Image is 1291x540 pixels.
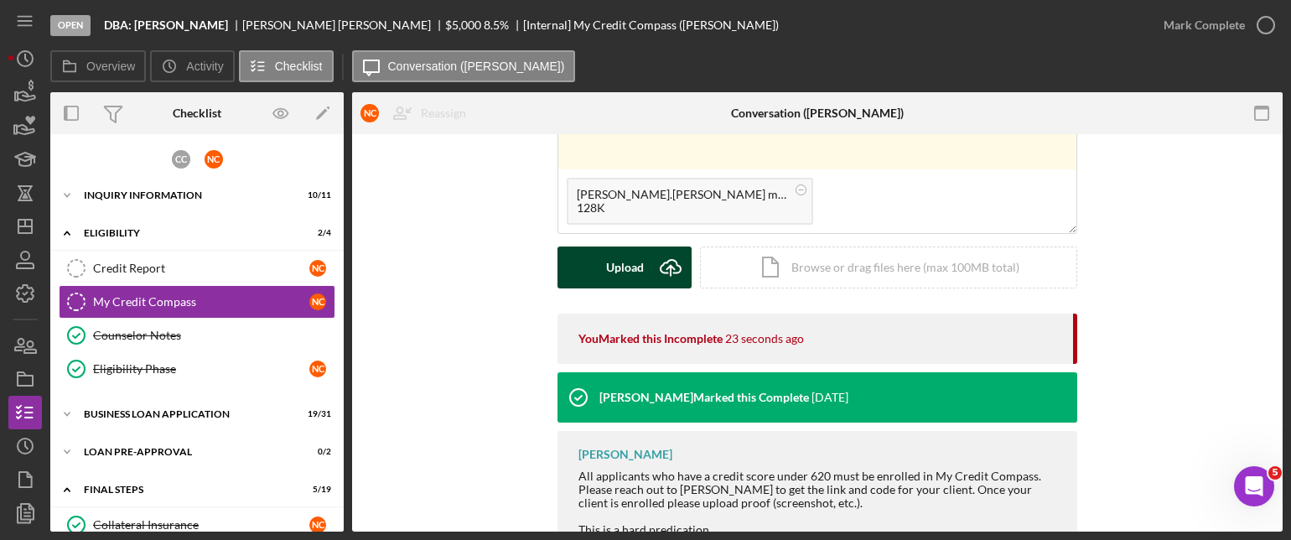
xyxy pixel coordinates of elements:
[578,523,1060,537] div: This is a hard predication.
[309,361,326,377] div: N C
[239,50,334,82] button: Checklist
[93,262,309,275] div: Credit Report
[93,329,334,342] div: Counselor Notes
[360,104,379,122] div: N C
[725,332,804,345] time: 2025-09-24 21:33
[59,352,335,386] a: Eligibility PhaseNC
[150,50,234,82] button: Activity
[309,260,326,277] div: N C
[84,447,289,457] div: LOAN PRE-APPROVAL
[421,96,466,130] div: Reassign
[309,293,326,310] div: N C
[577,188,786,201] div: [PERSON_NAME].[PERSON_NAME] mcc.docx
[577,201,786,215] div: 128K
[59,285,335,319] a: My Credit CompassNC
[50,50,146,82] button: Overview
[59,319,335,352] a: Counselor Notes
[93,295,309,309] div: My Credit Compass
[84,409,289,419] div: BUSINESS LOAN APPLICATION
[86,60,135,73] label: Overview
[172,150,190,169] div: C C
[173,106,221,120] div: Checklist
[186,60,223,73] label: Activity
[578,470,1060,510] div: All applicants who have a credit score under 620 must be enrolled in My Credit Compass. Please re...
[93,518,309,532] div: Collateral Insurance
[301,485,331,495] div: 5 / 19
[275,60,323,73] label: Checklist
[1147,8,1283,42] button: Mark Complete
[606,247,644,288] div: Upload
[301,228,331,238] div: 2 / 4
[309,517,326,533] div: N C
[811,391,848,404] time: 2025-09-22 17:42
[484,18,509,32] div: 8.5 %
[84,485,289,495] div: FINAL STEPS
[205,150,223,169] div: N C
[1234,466,1274,506] iframe: Intercom live chat
[1268,466,1282,480] span: 5
[104,18,228,32] b: DBA: [PERSON_NAME]
[557,247,692,288] button: Upload
[84,190,289,200] div: INQUIRY INFORMATION
[50,15,91,36] div: Open
[352,96,483,130] button: NCReassign
[59,252,335,285] a: Credit ReportNC
[301,190,331,200] div: 10 / 11
[242,18,445,32] div: [PERSON_NAME] [PERSON_NAME]
[1164,8,1245,42] div: Mark Complete
[301,409,331,419] div: 19 / 31
[84,228,289,238] div: ELIGIBILITY
[578,332,723,345] div: You Marked this Incomplete
[352,50,576,82] button: Conversation ([PERSON_NAME])
[599,391,809,404] div: [PERSON_NAME] Marked this Complete
[523,18,779,32] div: [Internal] My Credit Compass ([PERSON_NAME])
[731,106,904,120] div: Conversation ([PERSON_NAME])
[578,448,672,461] div: [PERSON_NAME]
[301,447,331,457] div: 0 / 2
[93,362,309,376] div: Eligibility Phase
[445,18,481,32] span: $5,000
[388,60,565,73] label: Conversation ([PERSON_NAME])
